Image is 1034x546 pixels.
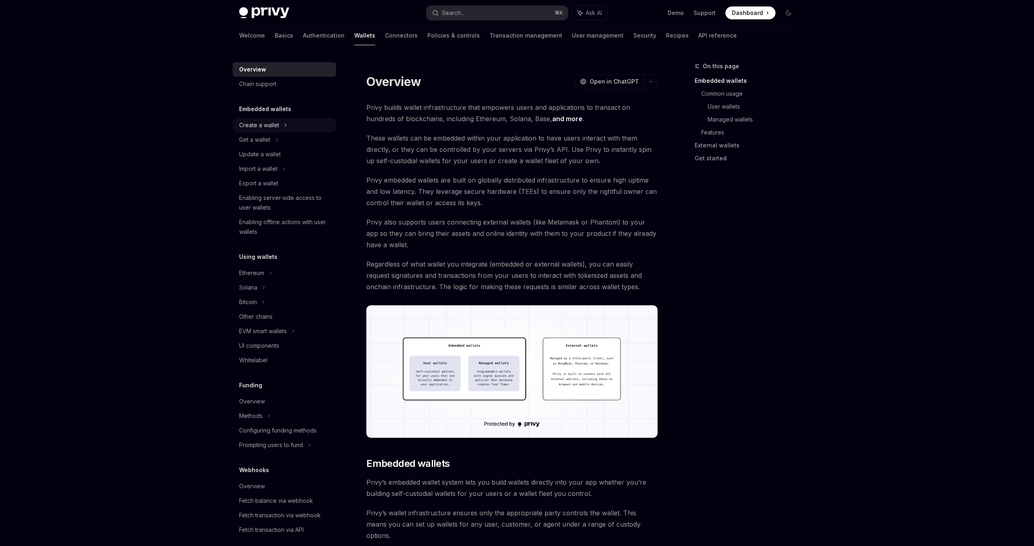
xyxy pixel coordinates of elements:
a: Overview [233,62,336,77]
span: Privy builds wallet infrastructure that empowers users and applications to transact on hundreds o... [366,102,658,124]
div: Enabling server-side access to user wallets [239,193,331,212]
h5: Funding [239,380,262,390]
a: Dashboard [725,6,775,19]
a: Common usage [701,87,801,100]
h1: Overview [366,74,421,89]
span: These wallets can be embedded within your application to have users interact with them directly, ... [366,132,658,166]
button: Ask AI [572,6,607,20]
button: Toggle dark mode [782,6,795,19]
span: On this page [703,61,739,71]
a: Welcome [239,26,265,45]
h5: Embedded wallets [239,104,291,114]
div: Export a wallet [239,178,278,188]
a: External wallets [695,139,801,152]
div: Enabling offline actions with user wallets [239,217,331,237]
a: Enabling offline actions with user wallets [233,215,336,239]
h5: Using wallets [239,252,277,262]
div: Configuring funding methods [239,426,317,435]
a: Demo [668,9,684,17]
img: images/walletoverview.png [366,305,658,438]
a: Managed wallets [708,113,801,126]
div: Get a wallet [239,135,270,145]
span: Dashboard [732,9,763,17]
button: Search...⌘K [427,6,568,20]
span: Embedded wallets [366,457,450,470]
div: EVM smart wallets [239,326,287,336]
span: Privy’s wallet infrastructure ensures only the appropriate party controls the wallet. This means ... [366,507,658,541]
a: User wallets [708,100,801,113]
div: Update a wallet [239,149,281,159]
a: Fetch transaction via webhook [233,508,336,523]
div: Search... [442,8,464,18]
a: Fetch balance via webhook [233,493,336,508]
div: Import a wallet [239,164,277,174]
span: Regardless of what wallet you integrate (embedded or external wallets), you can easily request si... [366,258,658,292]
a: Features [701,126,801,139]
a: Policies & controls [427,26,480,45]
a: Wallets [354,26,375,45]
div: Methods [239,411,263,421]
div: Overview [239,65,266,74]
h5: Webhooks [239,465,269,475]
div: Fetch balance via webhook [239,496,313,506]
div: Create a wallet [239,120,279,130]
a: Fetch transaction via API [233,523,336,537]
div: Ethereum [239,268,264,278]
a: Overview [233,394,336,409]
span: Ask AI [586,9,602,17]
div: Fetch transaction via webhook [239,510,321,520]
a: Chain support [233,77,336,91]
a: Support [694,9,716,17]
div: Overview [239,481,265,491]
div: Fetch transaction via API [239,525,304,535]
a: Authentication [303,26,345,45]
a: Other chains [233,309,336,324]
a: Transaction management [490,26,562,45]
img: dark logo [239,7,289,19]
button: Open in ChatGPT [575,75,644,88]
div: UI components [239,341,279,351]
div: Whitelabel [239,355,267,365]
a: Overview [233,479,336,493]
a: Export a wallet [233,176,336,191]
span: ⌘ K [555,10,563,16]
div: Other chains [239,312,273,321]
span: Privy also supports users connecting external wallets (like Metamask or Phantom) to your app so t... [366,216,658,250]
a: API reference [698,26,737,45]
div: Chain support [239,79,276,89]
a: Whitelabel [233,353,336,367]
a: Basics [275,26,293,45]
div: Prompting users to fund [239,440,303,450]
a: Get started [695,152,801,165]
a: Enabling server-side access to user wallets [233,191,336,215]
a: Security [633,26,656,45]
div: Overview [239,397,265,406]
a: Connectors [385,26,418,45]
a: User management [572,26,624,45]
span: Privy embedded wallets are built on globally distributed infrastructure to ensure high uptime and... [366,174,658,208]
a: and more [552,115,582,123]
a: Configuring funding methods [233,423,336,438]
a: UI components [233,338,336,353]
a: Update a wallet [233,147,336,162]
div: Bitcoin [239,297,257,307]
div: Solana [239,283,257,292]
a: Embedded wallets [695,74,801,87]
a: Recipes [666,26,689,45]
span: Privy’s embedded wallet system lets you build wallets directly into your app whether you’re build... [366,477,658,499]
span: Open in ChatGPT [590,78,639,86]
